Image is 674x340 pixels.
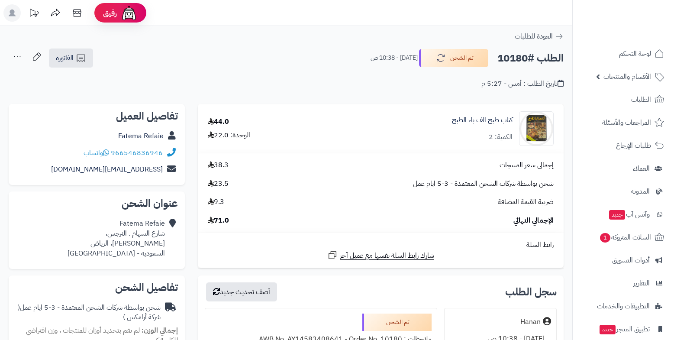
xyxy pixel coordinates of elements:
span: التطبيقات والخدمات [597,300,650,312]
img: ai-face.png [120,4,138,22]
span: شارك رابط السلة نفسها مع عميل آخر [340,251,434,261]
div: Fatema Refaie شارع السهام . النرجس، [PERSON_NAME]، الرياض السعودية - [GEOGRAPHIC_DATA] [68,219,165,258]
span: السلات المتروكة [599,231,651,243]
a: أدوات التسويق [578,250,669,271]
span: الطلبات [631,94,651,106]
a: التقارير [578,273,669,294]
span: وآتس آب [608,208,650,220]
a: واتساب [84,148,109,158]
span: رفيق [103,8,117,18]
img: db0215c3-2fd3-413d-9991-0dd61dfb4799-90x90.jpg [519,111,553,146]
span: الأقسام والمنتجات [603,71,651,83]
span: أدوات التسويق [612,254,650,266]
a: تطبيق المتجرجديد [578,319,669,340]
a: [EMAIL_ADDRESS][DOMAIN_NAME] [51,164,163,175]
span: جديد [600,325,616,334]
a: وآتس آبجديد [578,204,669,225]
a: الفاتورة [49,49,93,68]
div: 44.0 [208,117,229,127]
span: العودة للطلبات [515,31,553,42]
strong: إجمالي الوزن: [142,325,178,336]
div: رابط السلة [201,240,560,250]
a: 966546836946 [111,148,163,158]
div: الكمية: 2 [489,132,513,142]
a: التطبيقات والخدمات [578,296,669,317]
a: الطلبات [578,89,669,110]
a: شارك رابط السلة نفسها مع عميل آخر [327,250,434,261]
span: شحن بواسطة شركات الشحن المعتمدة - 3-5 ايام عمل [413,179,554,189]
h2: تفاصيل الشحن [16,282,178,293]
a: كتاب طبخ الف باء الطبخ [452,115,513,125]
span: الفاتورة [56,53,74,63]
span: إجمالي سعر المنتجات [500,160,554,170]
a: تحديثات المنصة [23,4,45,24]
span: لوحة التحكم [619,48,651,60]
a: العملاء [578,158,669,179]
div: تاريخ الطلب : أمس - 5:27 م [481,79,564,89]
small: [DATE] - 10:38 ص [371,54,418,62]
a: المدونة [578,181,669,202]
div: الوحدة: 22.0 [208,130,250,140]
h2: الطلب #10180 [497,49,564,67]
h2: تفاصيل العميل [16,111,178,121]
span: 9.3 [208,197,224,207]
span: جديد [609,210,625,220]
button: أضف تحديث جديد [206,282,277,301]
h3: سجل الطلب [505,287,557,297]
span: 23.5 [208,179,229,189]
a: السلات المتروكة1 [578,227,669,248]
div: شحن بواسطة شركات الشحن المعتمدة - 3-5 ايام عمل [16,303,161,323]
span: العملاء [633,162,650,175]
span: ضريبة القيمة المضافة [498,197,554,207]
span: الإجمالي النهائي [513,216,554,226]
a: Fatema Refaie [118,131,164,141]
span: 1 [600,233,610,243]
div: تم الشحن [362,314,432,331]
span: التقارير [633,277,650,289]
span: المدونة [631,185,650,198]
span: 38.3 [208,160,229,170]
span: 71.0 [208,216,229,226]
div: Hanan [520,317,541,327]
button: تم الشحن [419,49,488,67]
span: المراجعات والأسئلة [602,117,651,129]
span: ( شركة أرامكس ) [18,302,161,323]
a: طلبات الإرجاع [578,135,669,156]
span: تطبيق المتجر [599,323,650,335]
span: طلبات الإرجاع [616,139,651,152]
a: العودة للطلبات [515,31,564,42]
h2: عنوان الشحن [16,198,178,209]
a: لوحة التحكم [578,43,669,64]
a: المراجعات والأسئلة [578,112,669,133]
